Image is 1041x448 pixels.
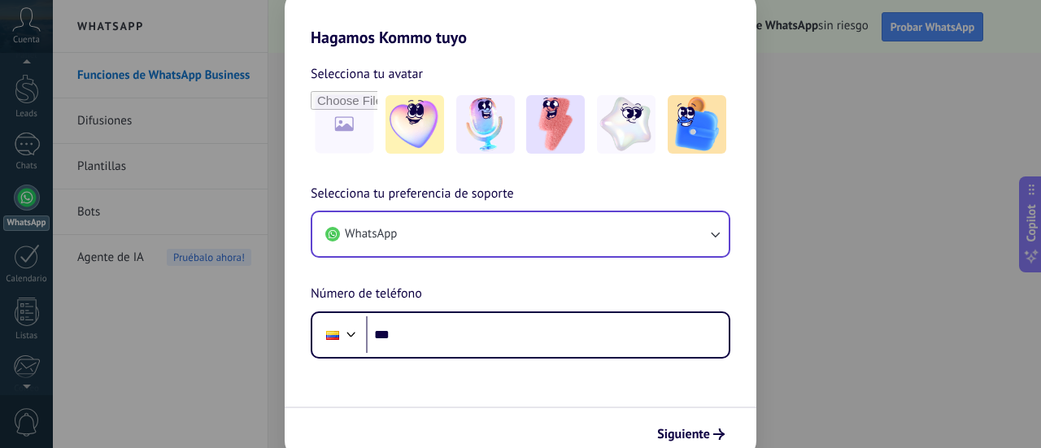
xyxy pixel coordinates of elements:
[657,428,710,440] span: Siguiente
[385,95,444,154] img: -1.jpeg
[668,95,726,154] img: -5.jpeg
[317,318,348,352] div: Colombia: + 57
[345,226,397,242] span: WhatsApp
[456,95,515,154] img: -2.jpeg
[311,184,514,205] span: Selecciona tu preferencia de soporte
[311,63,423,85] span: Selecciona tu avatar
[597,95,656,154] img: -4.jpeg
[311,284,422,305] span: Número de teléfono
[312,212,729,256] button: WhatsApp
[526,95,585,154] img: -3.jpeg
[650,420,732,448] button: Siguiente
